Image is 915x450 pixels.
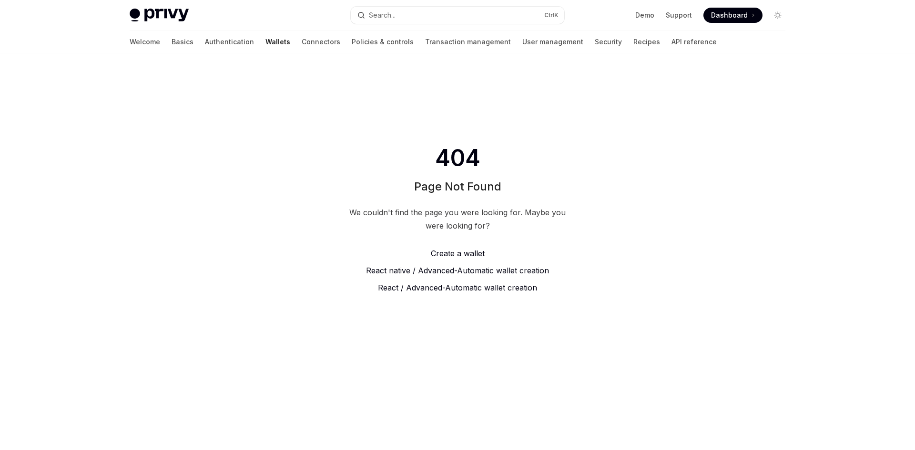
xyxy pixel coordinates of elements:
[302,30,340,53] a: Connectors
[666,10,692,20] a: Support
[544,11,559,19] span: Ctrl K
[130,30,160,53] a: Welcome
[205,30,254,53] a: Authentication
[130,9,189,22] img: light logo
[431,249,485,258] span: Create a wallet
[457,266,549,275] span: Automatic wallet creation
[711,10,748,20] span: Dashboard
[265,30,290,53] a: Wallets
[345,282,570,293] a: React / Advanced-Automatic wallet creation
[595,30,622,53] a: Security
[172,30,193,53] a: Basics
[345,265,570,276] a: React native / Advanced-Automatic wallet creation
[378,283,445,292] span: React / Advanced -
[414,179,501,194] h1: Page Not Found
[671,30,717,53] a: API reference
[522,30,583,53] a: User management
[366,266,457,275] span: React native / Advanced -
[770,8,785,23] button: Toggle dark mode
[635,10,654,20] a: Demo
[345,206,570,232] div: We couldn't find the page you were looking for. Maybe you were looking for?
[352,30,414,53] a: Policies & controls
[369,10,396,21] div: Search...
[433,145,482,171] span: 404
[633,30,660,53] a: Recipes
[703,8,762,23] a: Dashboard
[345,248,570,259] a: Create a wallet
[425,30,511,53] a: Transaction management
[351,7,564,24] button: Open search
[445,283,537,292] span: Automatic wallet creation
